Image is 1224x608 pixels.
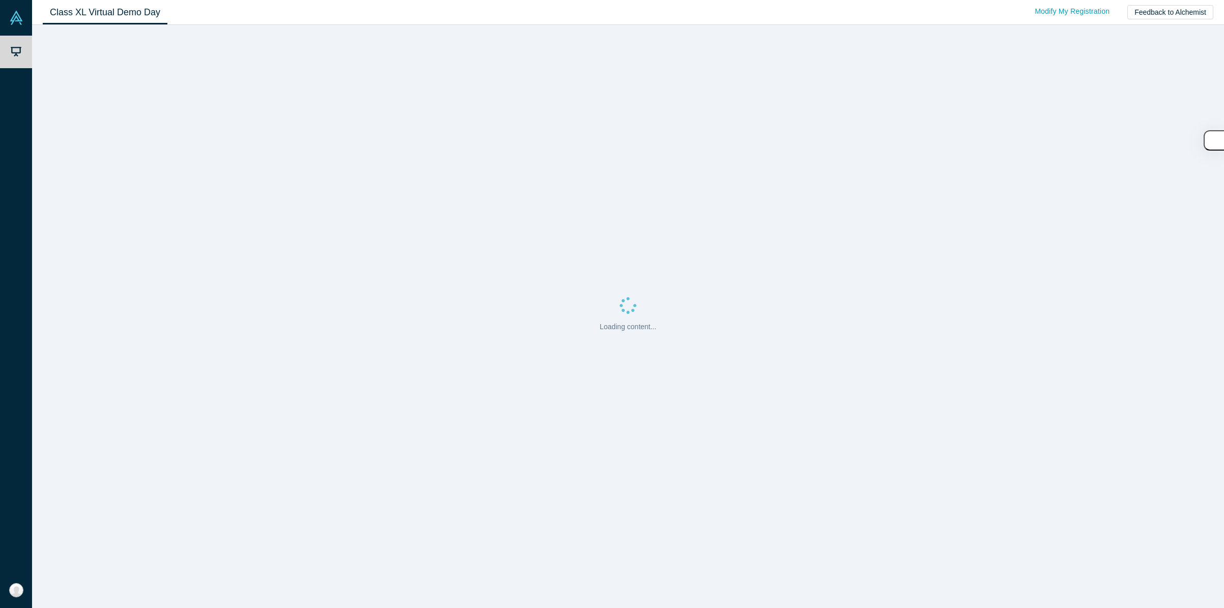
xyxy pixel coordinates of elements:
p: Loading content... [600,322,656,332]
img: Henry Tantum's Account [9,583,23,597]
a: Modify My Registration [1024,3,1120,20]
img: Alchemist Vault Logo [9,11,23,25]
button: Feedback to Alchemist [1127,5,1213,19]
a: Class XL Virtual Demo Day [43,1,167,24]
